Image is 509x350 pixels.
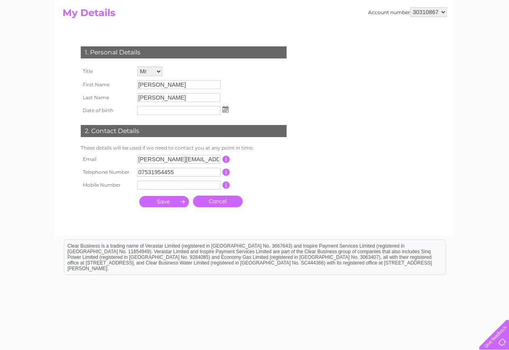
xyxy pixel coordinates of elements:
[64,4,446,39] div: Clear Business is a trading name of Verastar Limited (registered in [GEOGRAPHIC_DATA] No. 3667643...
[357,4,413,14] a: 0333 014 3131
[455,34,475,40] a: Contact
[81,125,287,137] div: 2. Contact Details
[439,34,450,40] a: Blog
[79,153,135,166] th: Email
[79,179,135,192] th: Mobile Number
[222,169,230,176] input: Information
[79,166,135,179] th: Telephone Number
[79,65,135,78] th: Title
[79,143,289,153] td: These details will be used if we need to contact you at any point in time.
[79,104,135,117] th: Date of birth
[63,7,447,23] h2: My Details
[18,21,59,46] img: logo.png
[81,46,287,58] div: 1. Personal Details
[222,106,228,112] img: ...
[367,34,382,40] a: Water
[368,7,447,17] div: Account number
[79,91,135,104] th: Last Name
[79,78,135,91] th: First Name
[139,196,189,207] input: Submit
[222,156,230,163] input: Information
[482,34,501,40] a: Log out
[410,34,434,40] a: Telecoms
[193,196,243,207] a: Cancel
[222,181,230,189] input: Information
[387,34,405,40] a: Energy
